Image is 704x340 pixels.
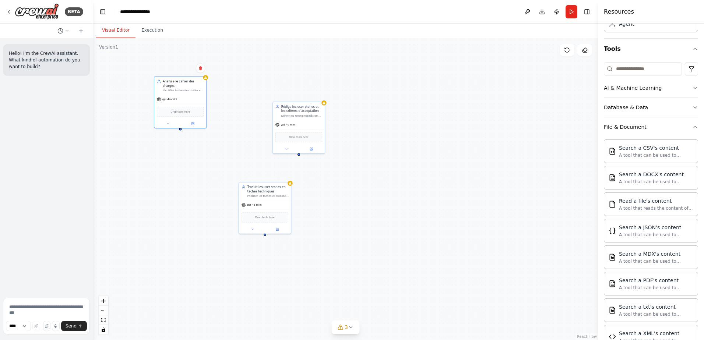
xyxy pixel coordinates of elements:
span: Drop tools here [170,110,190,114]
div: A tool that can be used to semantic search a query from a CSV's content. [619,152,693,158]
div: Search a XML's content [619,330,693,337]
div: Read a file's content [619,197,693,205]
button: Tools [604,39,698,59]
button: Hide right sidebar [582,7,592,17]
div: A tool that reads the content of a file. To use this tool, provide a 'file_path' parameter with t... [619,205,693,211]
div: Database & Data [604,104,648,111]
button: fit view [99,315,108,325]
div: Search a DOCX's content [619,171,693,178]
div: Analyse le cahier des charges [163,79,204,88]
div: React Flow controls [99,296,108,334]
button: Improve this prompt [32,321,40,331]
div: A tool that can be used to semantic search a query from a PDF's content. [619,285,693,291]
div: Prioriser les tâches et proposer une architecture technique [247,194,288,198]
span: Send [66,323,77,329]
button: Switch to previous chat [54,26,72,35]
div: Traduit les user stories en tâches techniques [247,185,288,194]
img: FileReadTool [609,201,616,208]
span: gpt-4o-mini [247,203,262,207]
button: zoom out [99,306,108,315]
button: File & Document [604,117,698,137]
a: React Flow attribution [577,334,597,339]
img: PDFSearchTool [609,280,616,287]
img: MDXSearchTool [609,254,616,261]
button: Visual Editor [96,23,135,38]
div: Search a MDX's content [619,250,693,258]
button: Execution [135,23,169,38]
button: Upload files [43,321,51,331]
div: Analyse le cahier des chargesIdentifier les besoins métier et les pages clés du sitegpt-4o-miniDr... [154,76,207,128]
img: CSVSearchTool [609,148,616,155]
span: 3 [345,323,348,331]
div: A tool that can be used to semantic search a query from a DOCX's content. [619,179,693,185]
img: TXTSearchTool [609,307,616,314]
div: Search a CSV's content [619,144,693,152]
div: Search a JSON's content [619,224,693,231]
button: Start a new chat [75,26,87,35]
button: Database & Data [604,98,698,117]
div: Rédige les user stories et les critères d’acceptationDéfinir les fonctionnalités du site selon le... [272,102,325,153]
div: BETA [65,7,83,16]
div: A tool that can be used to semantic search a query from a JSON's content. [619,232,693,238]
button: Open in side panel [181,121,205,126]
button: toggle interactivity [99,325,108,334]
button: Hide left sidebar [98,7,108,17]
img: DOCXSearchTool [609,174,616,181]
button: Open in side panel [265,227,289,232]
div: Search a txt's content [619,303,693,311]
button: Open in side panel [299,146,323,152]
span: Drop tools here [289,135,309,139]
button: 3 [331,320,360,334]
div: Définir les fonctionnalités du site selon les besoins [281,114,322,117]
span: Drop tools here [255,215,275,219]
div: A tool that can be used to semantic search a query from a txt's content. [619,311,693,317]
div: Identifier les besoins métier et les pages clés du site [163,89,204,92]
nav: breadcrumb [120,8,157,15]
button: Send [61,321,87,331]
div: A tool that can be used to semantic search a query from a MDX's content. [619,258,693,264]
button: Click to speak your automation idea [52,321,60,331]
button: zoom in [99,296,108,306]
div: Traduit les user stories en tâches techniquesPrioriser les tâches et proposer une architecture te... [239,182,292,234]
div: Agent [619,20,634,28]
div: Rédige les user stories et les critères d’acceptation [281,105,322,113]
span: gpt-4o-mini [162,98,177,101]
img: JSONSearchTool [609,227,616,234]
div: AI & Machine Learning [604,84,662,92]
div: Version 1 [99,44,118,50]
span: gpt-4o-mini [281,123,296,126]
button: Delete node [196,63,205,73]
div: Search a PDF's content [619,277,693,284]
img: Logo [15,3,59,20]
button: AI & Machine Learning [604,78,698,98]
div: File & Document [604,123,647,131]
p: Hello! I'm the CrewAI assistant. What kind of automation do you want to build? [9,50,84,70]
h4: Resources [604,7,634,16]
